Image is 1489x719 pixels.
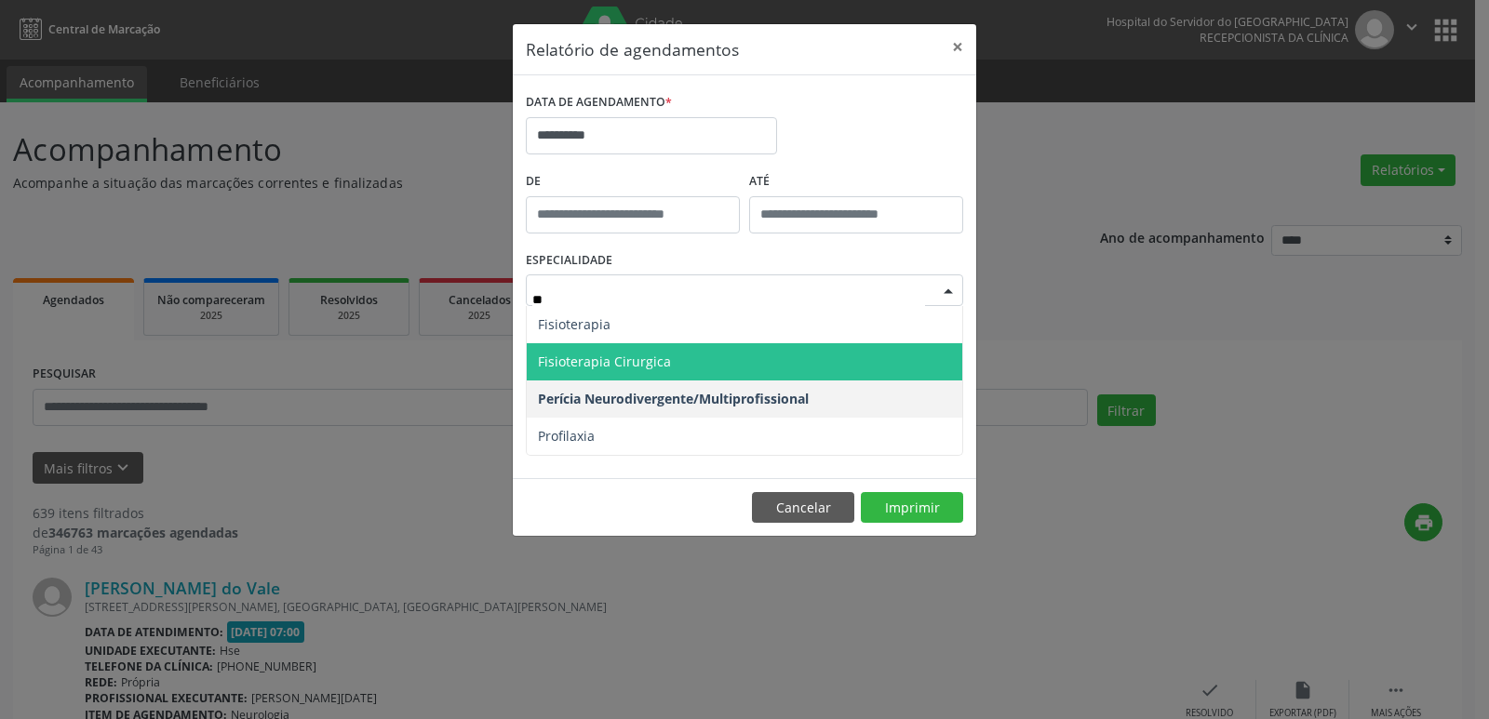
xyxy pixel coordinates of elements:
span: Fisioterapia [538,315,610,333]
span: Profilaxia [538,427,595,445]
button: Close [939,24,976,70]
label: De [526,167,740,196]
label: ATÉ [749,167,963,196]
button: Cancelar [752,492,854,524]
h5: Relatório de agendamentos [526,37,739,61]
button: Imprimir [861,492,963,524]
label: ESPECIALIDADE [526,246,612,275]
span: Perícia Neurodivergente/Multiprofissional [538,390,809,407]
span: Fisioterapia Cirurgica [538,353,671,370]
label: DATA DE AGENDAMENTO [526,88,672,117]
